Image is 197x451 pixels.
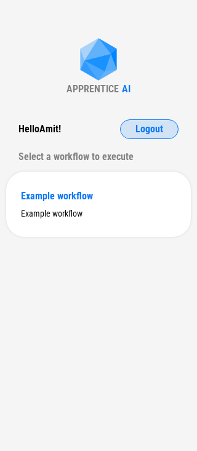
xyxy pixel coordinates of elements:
[18,119,61,139] div: Hello Amit !
[21,209,176,218] div: Example workflow
[66,83,119,95] div: APPRENTICE
[74,38,123,83] img: Apprentice AI
[122,83,131,95] div: AI
[18,147,179,167] div: Select a workflow to execute
[21,190,176,202] div: Example workflow
[135,124,163,134] span: Logout
[120,119,179,139] button: Logout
